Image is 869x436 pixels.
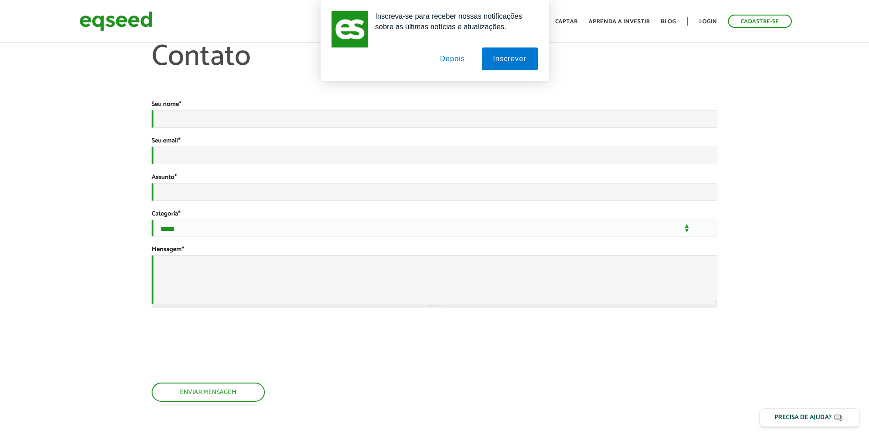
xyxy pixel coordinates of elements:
button: Depois [428,47,476,70]
span: Este campo é obrigatório. [179,99,181,110]
label: Mensagem [152,247,184,253]
span: Este campo é obrigatório. [178,209,180,219]
button: Inscrever [482,47,538,70]
div: Inscreva-se para receber nossas notificações sobre as últimas notícias e atualizações. [368,11,538,32]
span: Este campo é obrigatório. [174,172,177,183]
label: Categoria [152,211,180,217]
button: Enviar mensagem [152,383,265,402]
label: Assunto [152,174,177,181]
span: Este campo é obrigatório. [178,136,180,146]
img: notification icon [332,11,368,47]
label: Seu email [152,138,180,144]
iframe: reCAPTCHA [152,326,290,362]
label: Seu nome [152,101,181,108]
span: Este campo é obrigatório. [182,244,184,255]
